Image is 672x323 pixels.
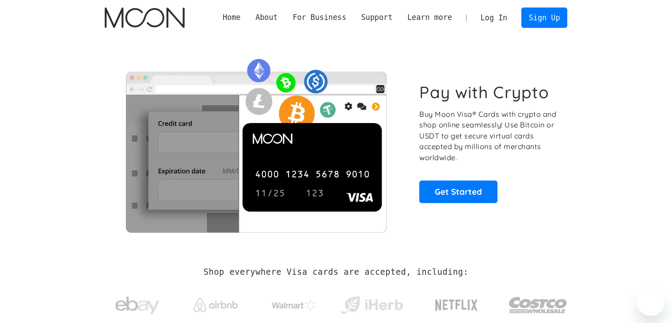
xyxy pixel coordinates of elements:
a: Walmart [261,291,327,315]
div: Support [361,12,392,23]
img: iHerb [339,294,405,317]
img: Airbnb [194,298,238,312]
a: Airbnb [182,289,248,316]
div: Learn more [407,12,452,23]
div: Support [354,12,400,23]
h2: Shop everywhere Visa cards are accepted, including: [204,267,468,277]
img: Walmart [272,300,316,311]
div: Learn more [400,12,459,23]
a: Get Started [419,181,497,203]
a: iHerb [339,285,405,321]
a: Log In [473,8,515,27]
img: Moon Cards let you spend your crypto anywhere Visa is accepted. [105,53,407,232]
a: Sign Up [521,8,567,27]
a: Netflix [417,285,496,321]
img: Netflix [434,294,478,316]
h1: Pay with Crypto [419,82,549,102]
img: ebay [115,292,159,319]
div: About [248,12,285,23]
img: Moon Logo [105,8,185,28]
img: Costco [509,288,568,322]
div: For Business [285,12,354,23]
div: For Business [292,12,346,23]
p: Buy Moon Visa® Cards with crypto and shop online seamlessly! Use Bitcoin or USDT to get secure vi... [419,109,558,163]
iframe: Button to launch messaging window [637,288,665,316]
div: About [255,12,278,23]
a: Home [215,12,248,23]
a: home [105,8,185,28]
